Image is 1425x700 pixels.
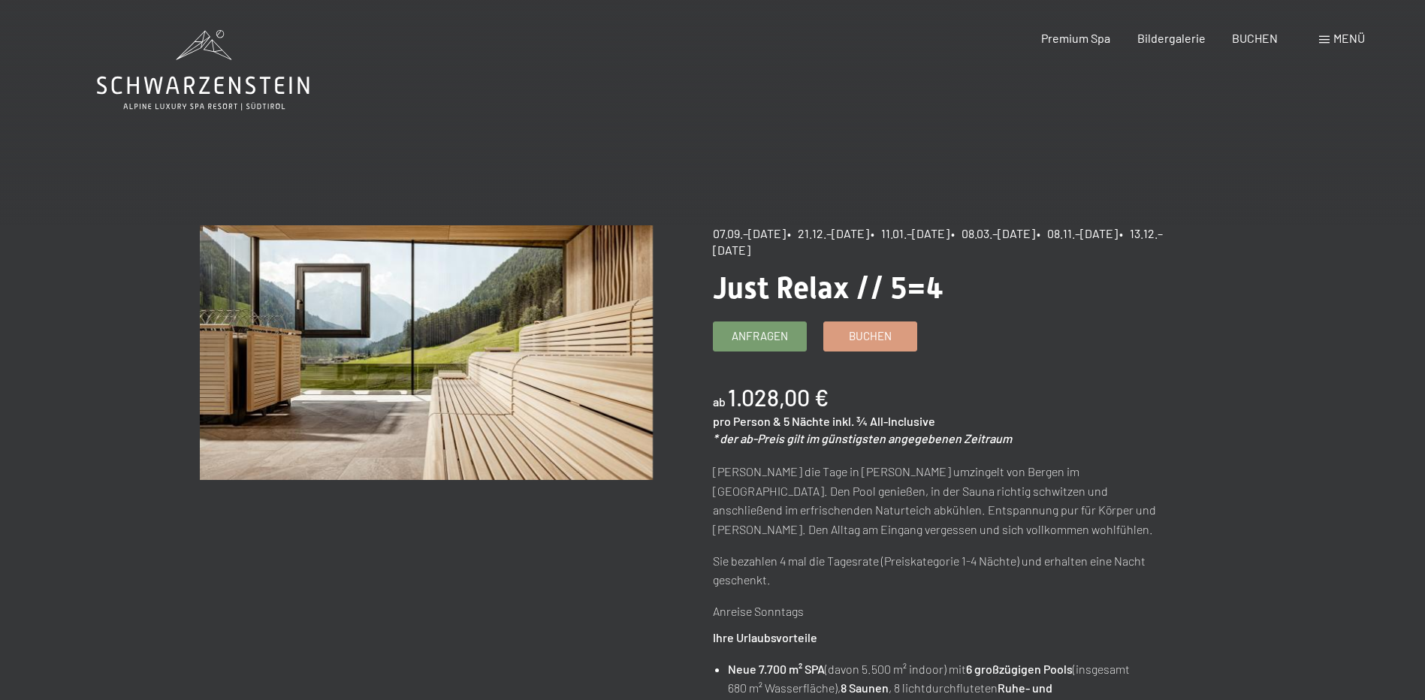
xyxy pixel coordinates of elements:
span: inkl. ¾ All-Inclusive [832,414,935,428]
span: ab [713,394,726,409]
p: [PERSON_NAME] die Tage in [PERSON_NAME] umzingelt von Bergen im [GEOGRAPHIC_DATA]. Den Pool genie... [713,462,1166,539]
span: 5 Nächte [783,414,830,428]
strong: 8 Saunen [841,680,889,695]
a: BUCHEN [1232,31,1278,45]
a: Bildergalerie [1137,31,1206,45]
span: pro Person & [713,414,781,428]
strong: Neue 7.700 m² SPA [728,662,825,676]
span: 07.09.–[DATE] [713,226,786,240]
a: Buchen [824,322,916,351]
span: Just Relax // 5=4 [713,270,943,306]
strong: 6 großzügigen Pools [966,662,1073,676]
b: 1.028,00 € [728,384,829,411]
span: • 08.11.–[DATE] [1037,226,1118,240]
a: Anfragen [714,322,806,351]
span: • 08.03.–[DATE] [951,226,1035,240]
p: Anreise Sonntags [713,602,1166,621]
span: • 11.01.–[DATE] [871,226,949,240]
span: Buchen [849,328,892,344]
p: Sie bezahlen 4 mal die Tagesrate (Preiskategorie 1-4 Nächte) und erhalten eine Nacht geschenkt. [713,551,1166,590]
a: Premium Spa [1041,31,1110,45]
img: Just Relax // 5=4 [200,225,653,480]
strong: Ihre Urlaubsvorteile [713,630,817,644]
em: * der ab-Preis gilt im günstigsten angegebenen Zeitraum [713,431,1012,445]
span: • 21.12.–[DATE] [787,226,869,240]
span: Menü [1333,31,1365,45]
span: Anfragen [732,328,788,344]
